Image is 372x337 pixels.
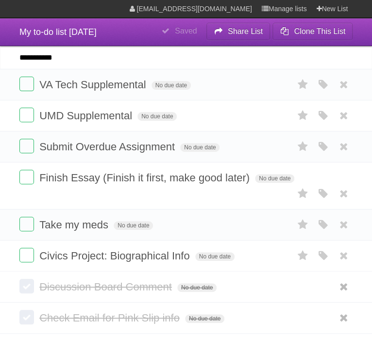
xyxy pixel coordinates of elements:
[39,110,135,122] span: UMD Supplemental
[19,77,34,91] label: Done
[19,27,97,37] span: My to-do list [DATE]
[180,143,220,152] span: No due date
[152,81,191,90] span: No due date
[293,217,312,233] label: Star task
[294,27,345,35] b: Clone This List
[195,252,235,261] span: No due date
[19,139,34,153] label: Done
[293,248,312,264] label: Star task
[39,219,111,231] span: Take my meds
[39,172,252,184] span: Finish Essay (Finish it first, make good later)
[228,27,263,35] b: Share List
[39,141,177,153] span: Submit Overdue Assignment
[293,186,312,202] label: Star task
[19,310,34,324] label: Done
[293,139,312,155] label: Star task
[19,170,34,184] label: Done
[185,314,224,323] span: No due date
[206,23,271,40] button: Share List
[255,174,294,183] span: No due date
[272,23,353,40] button: Clone This List
[114,221,153,230] span: No due date
[177,283,217,292] span: No due date
[175,27,197,35] b: Saved
[137,112,177,121] span: No due date
[39,250,192,262] span: Civics Project: Biographical Info
[39,79,148,91] span: VA Tech Supplemental
[19,108,34,122] label: Done
[293,77,312,93] label: Star task
[39,281,174,293] span: Discussion Board Comment
[19,217,34,231] label: Done
[39,312,182,324] span: Check Email for Pink Slip info
[19,248,34,262] label: Done
[293,108,312,124] label: Star task
[19,279,34,293] label: Done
